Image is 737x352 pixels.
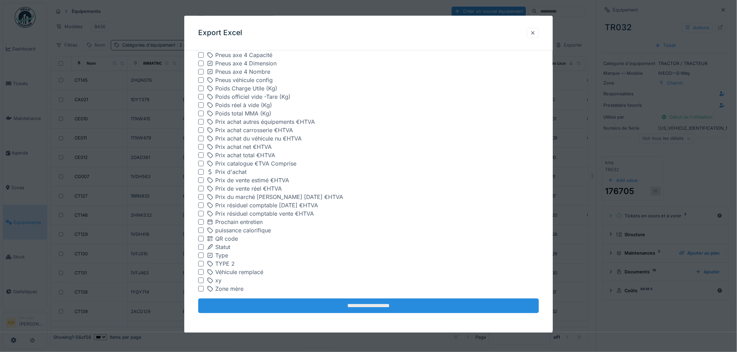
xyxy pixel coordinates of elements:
div: Prix d'achat [207,168,247,176]
div: puissance calorifique [207,226,271,235]
div: Zone mère [207,285,243,293]
div: Prochain entretien [207,218,263,226]
div: Prix achat total €HTVA [207,151,275,160]
div: Type [207,251,228,260]
div: Prix achat net €HTVA [207,143,272,151]
div: QR code [207,235,238,243]
div: xy [207,277,222,285]
div: Prix achat du véhicule nu €HTVA [207,135,302,143]
div: Prix résiduel comptable vente €HTVA [207,210,314,218]
div: Statut [207,243,230,251]
div: Prix résiduel comptable [DATE] €HTVA [207,201,318,210]
h3: Export Excel [198,29,242,38]
div: Prix achat carrosserie €HTVA [207,126,293,135]
div: Pneus axe 4 Dimension [207,59,277,68]
div: TYPE 2 [207,260,235,268]
div: Prix du marché [PERSON_NAME] [DATE] €HTVA [207,193,343,201]
div: Pneus véhicule config [207,76,273,85]
div: Pneus axe 4 Nombre [207,68,270,76]
div: Poids réel à vide (Kg) [207,101,272,110]
div: Prix achat autres équipements €HTVA [207,118,315,126]
div: Poids total MMA (Kg) [207,110,271,118]
div: Véhicule remplacé [207,268,263,277]
div: Poids officiel vide -Tare (Kg) [207,93,290,101]
div: Pneus axe 4 Capacité [207,51,272,59]
div: Prix de vente réel €HTVA [207,185,282,193]
div: Poids Charge Utile (Kg) [207,85,277,93]
div: Prix de vente estimé €HTVA [207,176,289,185]
div: Prix catalogue €TVA Comprise [207,160,296,168]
